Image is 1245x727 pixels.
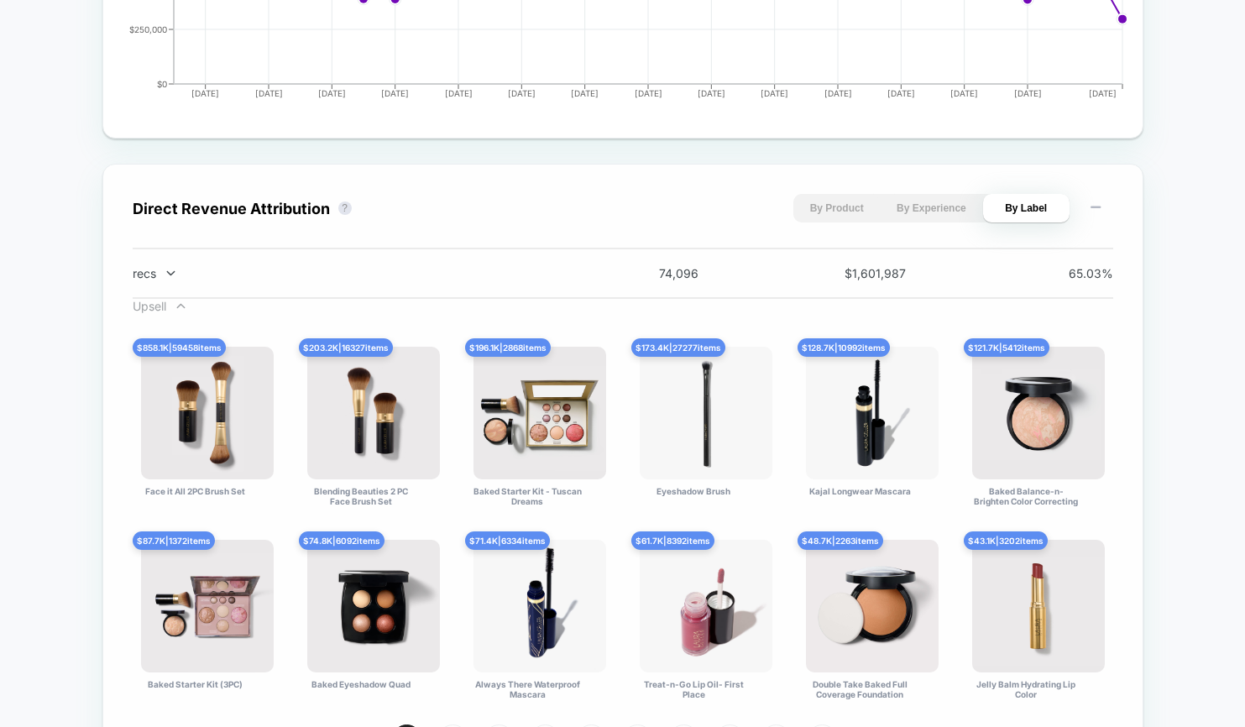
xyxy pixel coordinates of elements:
[299,531,384,550] div: $ 74.8K | 6092 items
[798,338,890,357] div: $ 128.7K | 10992 items
[640,540,772,672] img: Treat-n-Go Lip Oil- First Place
[1013,88,1041,98] tspan: [DATE]
[133,338,226,357] div: $ 858.1K | 59458 items
[793,194,880,222] button: By Product
[761,88,788,98] tspan: [DATE]
[133,266,574,280] div: recs
[631,338,725,357] div: $ 173.4K | 27277 items
[157,79,167,89] tspan: $0
[972,347,1105,479] img: Baked Balance-n-Brighten Color Correcting Foundation
[141,486,249,506] div: Face it All 2PC Brush Set
[1089,88,1117,98] tspan: [DATE]
[972,540,1105,672] img: Jelly Balm Hydrating Lip Color
[141,679,249,699] div: Baked Starter Kit (3PC)
[806,679,914,699] div: Double Take Baked Full Coverage Foundation
[887,88,914,98] tspan: [DATE]
[465,531,550,550] div: $ 71.4K | 6334 items
[133,299,574,313] div: Upsell
[888,194,975,222] button: By Experience
[964,531,1048,550] div: $ 43.1K | 3202 items
[806,486,914,506] div: Kajal Longwear Mascara
[964,338,1049,357] div: $ 121.7K | 5412 items
[972,679,1080,699] div: Jelly Balm Hydrating Lip Color
[191,88,219,98] tspan: [DATE]
[129,24,167,34] tspan: $250,000
[307,347,440,479] img: Blending Beauties 2 PC Face Brush Set
[640,679,748,699] div: Treat-n-Go Lip Oil- First Place
[640,347,772,479] img: Eyeshadow Brush
[141,347,274,479] img: Face it All 2PC Brush Set
[950,88,978,98] tspan: [DATE]
[338,201,352,215] button: ?
[623,266,698,280] span: 74,096
[381,88,409,98] tspan: [DATE]
[830,266,906,280] span: $ 1,601,987
[307,486,416,506] div: Blending Beauties 2 PC Face Brush Set
[473,679,582,699] div: Always There Waterproof Mascara
[473,540,606,672] img: Always There Waterproof Mascara
[317,88,345,98] tspan: [DATE]
[824,88,851,98] tspan: [DATE]
[972,486,1080,506] div: Baked Balance-n-Brighten Color Correcting Foundation
[798,531,883,550] div: $ 48.7K | 2263 items
[133,200,330,217] div: Direct Revenue Attribution
[507,88,535,98] tspan: [DATE]
[254,88,282,98] tspan: [DATE]
[141,540,274,672] img: Baked Starter Kit (3PC)
[473,486,582,506] div: Baked Starter Kit - Tuscan Dreams
[465,338,551,357] div: $ 196.1K | 2868 items
[806,540,939,672] img: Double Take Baked Full Coverage Foundation
[1038,266,1113,280] span: 65.03 %
[473,347,606,479] img: Baked Starter Kit - Tuscan Dreams
[697,88,725,98] tspan: [DATE]
[307,679,416,699] div: Baked Eyeshadow Quad
[631,531,714,550] div: $ 61.7K | 8392 items
[444,88,472,98] tspan: [DATE]
[640,486,748,506] div: Eyeshadow Brush
[299,338,393,357] div: $ 203.2K | 16327 items
[634,88,662,98] tspan: [DATE]
[133,531,215,550] div: $ 87.7K | 1372 items
[983,194,1070,222] button: By Label
[307,540,440,672] img: Baked Eyeshadow Quad
[571,88,599,98] tspan: [DATE]
[806,347,939,479] img: Kajal Longwear Mascara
